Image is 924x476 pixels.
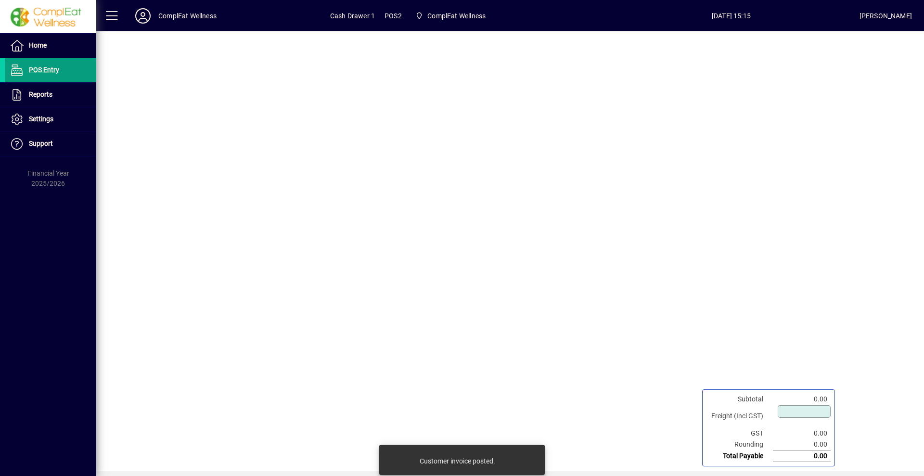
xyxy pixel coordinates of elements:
[706,439,773,450] td: Rounding
[706,428,773,439] td: GST
[128,7,158,25] button: Profile
[5,83,96,107] a: Reports
[330,8,375,24] span: Cash Drawer 1
[706,394,773,405] td: Subtotal
[773,439,831,450] td: 0.00
[385,8,402,24] span: POS2
[29,140,53,147] span: Support
[706,405,773,428] td: Freight (Incl GST)
[29,66,59,74] span: POS Entry
[5,34,96,58] a: Home
[5,132,96,156] a: Support
[29,115,53,123] span: Settings
[860,8,912,24] div: [PERSON_NAME]
[29,41,47,49] span: Home
[420,456,495,466] div: Customer invoice posted.
[29,90,52,98] span: Reports
[158,8,217,24] div: ComplEat Wellness
[773,428,831,439] td: 0.00
[773,450,831,462] td: 0.00
[706,450,773,462] td: Total Payable
[427,8,486,24] span: ComplEat Wellness
[411,7,489,25] span: ComplEat Wellness
[5,107,96,131] a: Settings
[603,8,860,24] span: [DATE] 15:15
[773,394,831,405] td: 0.00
